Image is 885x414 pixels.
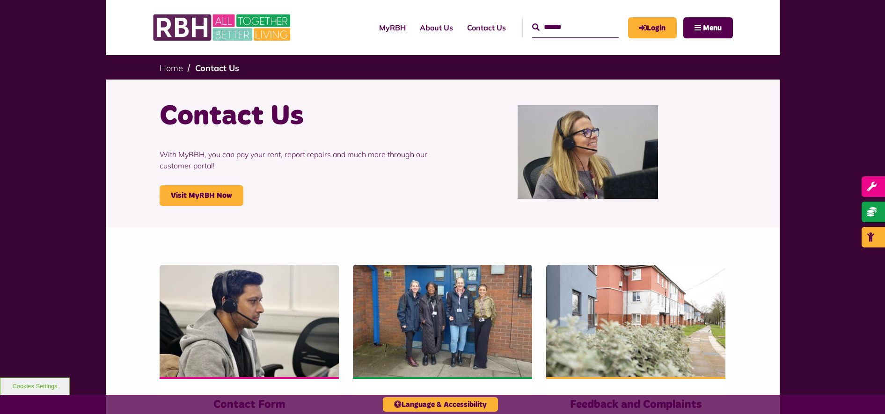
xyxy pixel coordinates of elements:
[372,15,413,40] a: MyRBH
[683,17,733,38] button: Navigation
[383,397,498,412] button: Language & Accessibility
[628,17,677,38] a: MyRBH
[160,63,183,73] a: Home
[160,185,243,206] a: Visit MyRBH Now
[518,105,658,199] img: Contact Centre February 2024 (1)
[843,372,885,414] iframe: Netcall Web Assistant for live chat
[546,265,725,377] img: SAZMEDIA RBH 22FEB24 97
[353,265,532,377] img: Heywood Drop In 2024
[460,15,513,40] a: Contact Us
[160,135,436,185] p: With MyRBH, you can pay your rent, report repairs and much more through our customer portal!
[195,63,239,73] a: Contact Us
[153,9,293,46] img: RBH
[413,15,460,40] a: About Us
[703,24,722,32] span: Menu
[160,98,436,135] h1: Contact Us
[160,265,339,377] img: Contact Centre February 2024 (4)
